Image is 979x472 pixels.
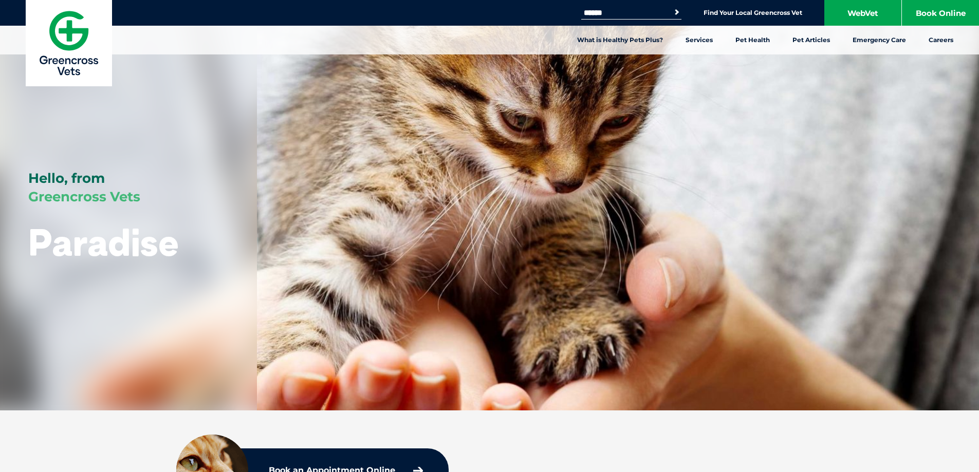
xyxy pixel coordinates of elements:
a: Pet Health [724,26,781,54]
a: Find Your Local Greencross Vet [704,9,802,17]
a: Emergency Care [841,26,917,54]
a: Services [674,26,724,54]
span: Greencross Vets [28,188,140,205]
span: Hello, from [28,170,105,186]
h1: Paradise [28,222,179,262]
a: Careers [917,26,965,54]
a: Pet Articles [781,26,841,54]
button: Search [672,7,682,17]
a: What is Healthy Pets Plus? [566,26,674,54]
